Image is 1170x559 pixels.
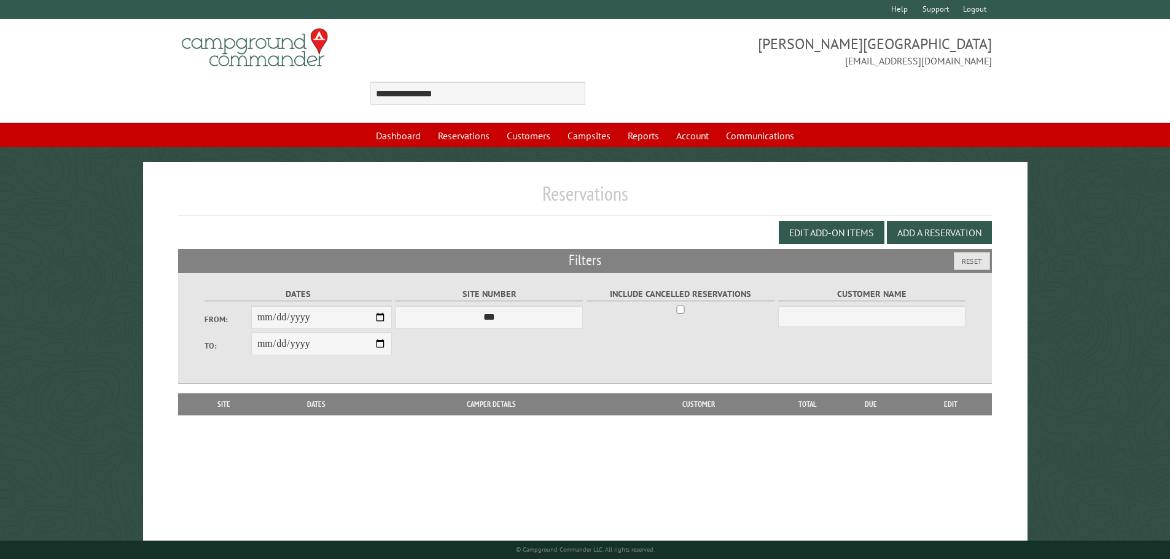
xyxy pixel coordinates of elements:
h1: Reservations [178,182,993,215]
button: Reset [954,252,990,270]
a: Account [669,124,716,147]
a: Reservations [431,124,497,147]
h2: Filters [178,249,993,272]
a: Reports [620,124,666,147]
th: Customer [614,393,783,415]
label: To: [205,340,251,352]
a: Campsites [560,124,618,147]
span: [PERSON_NAME][GEOGRAPHIC_DATA] [EMAIL_ADDRESS][DOMAIN_NAME] [585,34,993,68]
button: Add a Reservation [887,221,992,244]
label: Include Cancelled Reservations [587,287,774,301]
button: Edit Add-on Items [779,221,884,244]
a: Customers [499,124,558,147]
th: Site [184,393,264,415]
label: From: [205,314,251,325]
th: Camper Details [369,393,614,415]
img: Campground Commander [178,24,332,72]
th: Edit [910,393,993,415]
label: Customer Name [778,287,965,301]
label: Dates [205,287,392,301]
th: Dates [264,393,369,415]
th: Total [783,393,832,415]
label: Site Number [396,287,583,301]
a: Communications [719,124,801,147]
small: © Campground Commander LLC. All rights reserved. [516,546,655,553]
a: Dashboard [369,124,428,147]
th: Due [832,393,910,415]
